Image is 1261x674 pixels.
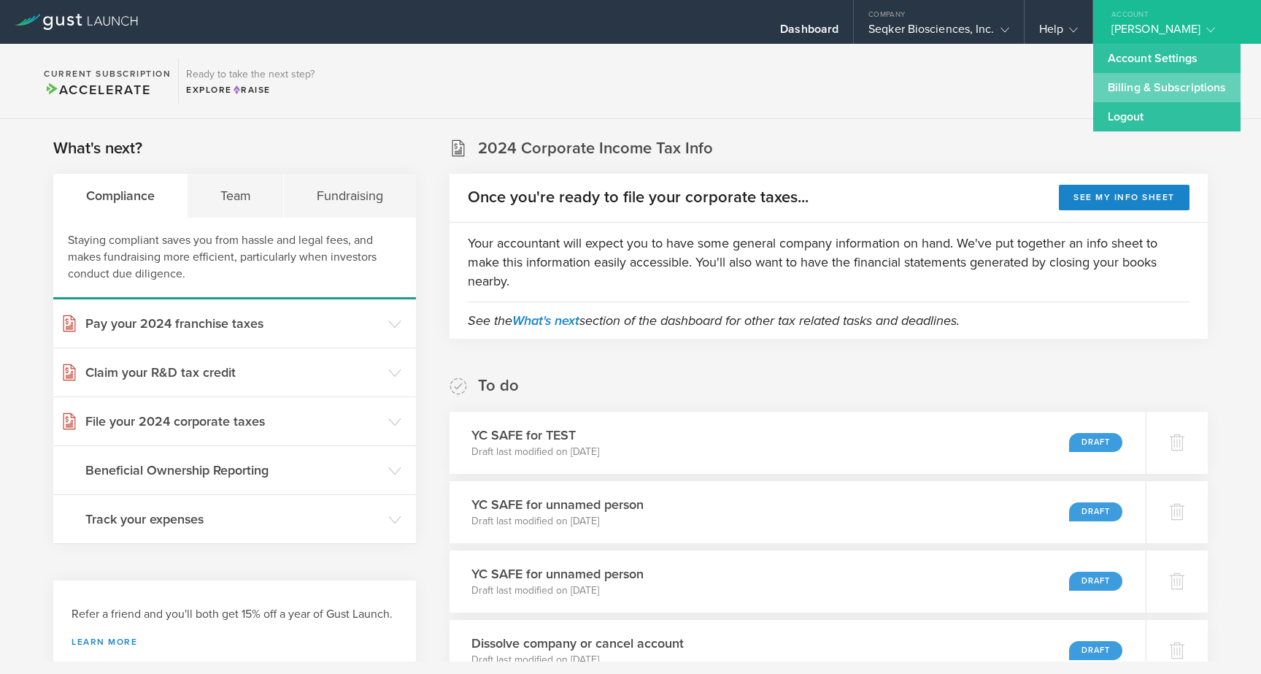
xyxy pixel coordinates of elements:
div: Team [188,174,284,218]
h3: Pay your 2024 franchise taxes [85,314,381,333]
h3: Refer a friend and you'll both get 15% off a year of Gust Launch. [72,606,398,623]
p: Draft last modified on [DATE] [471,653,684,667]
button: See my info sheet [1059,185,1189,210]
div: Ready to take the next step?ExploreRaise [178,58,322,104]
h2: Current Subscription [44,69,171,78]
h3: File your 2024 corporate taxes [85,412,381,431]
h3: Track your expenses [85,510,381,529]
h3: YC SAFE for TEST [471,426,599,445]
div: Compliance [53,174,188,218]
h2: To do [478,375,519,397]
div: Staying compliant saves you from hassle and legal fees, and makes fundraising more efficient, par... [53,218,416,299]
div: Draft [1069,433,1122,452]
h3: Ready to take the next step? [186,69,315,80]
div: Dashboard [780,22,838,44]
em: See the section of the dashboard for other tax related tasks and deadlines. [468,313,960,329]
div: [PERSON_NAME] [1111,22,1235,44]
div: YC SAFE for TESTDraft last modified on [DATE]Draft [450,412,1146,474]
div: Fundraising [284,174,415,218]
p: Draft last modified on [DATE] [471,583,644,598]
div: Draft [1069,502,1122,521]
div: Explore [186,83,315,96]
div: YC SAFE for unnamed personDraft last modified on [DATE]Draft [450,481,1146,543]
a: Learn more [72,637,398,646]
div: Seqker Biosciences, Inc. [868,22,1009,44]
a: What's next [512,313,579,329]
div: Help [1039,22,1078,44]
p: Draft last modified on [DATE] [471,445,599,459]
h3: YC SAFE for unnamed person [471,495,644,514]
span: Raise [232,85,271,95]
p: Your accountant will expect you to have some general company information on hand. We've put toget... [468,234,1189,291]
h2: What's next? [53,138,142,159]
h2: Once you're ready to file your corporate taxes... [468,187,809,208]
span: Accelerate [44,82,150,98]
div: Draft [1069,641,1122,660]
h3: Claim your R&D tax credit [85,363,381,382]
p: Draft last modified on [DATE] [471,514,644,529]
div: YC SAFE for unnamed personDraft last modified on [DATE]Draft [450,551,1146,613]
h3: YC SAFE for unnamed person [471,564,644,583]
h3: Dissolve company or cancel account [471,634,684,653]
div: Draft [1069,572,1122,591]
h2: 2024 Corporate Income Tax Info [478,138,713,159]
h3: Beneficial Ownership Reporting [85,461,381,480]
iframe: Chat Widget [1188,604,1261,674]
